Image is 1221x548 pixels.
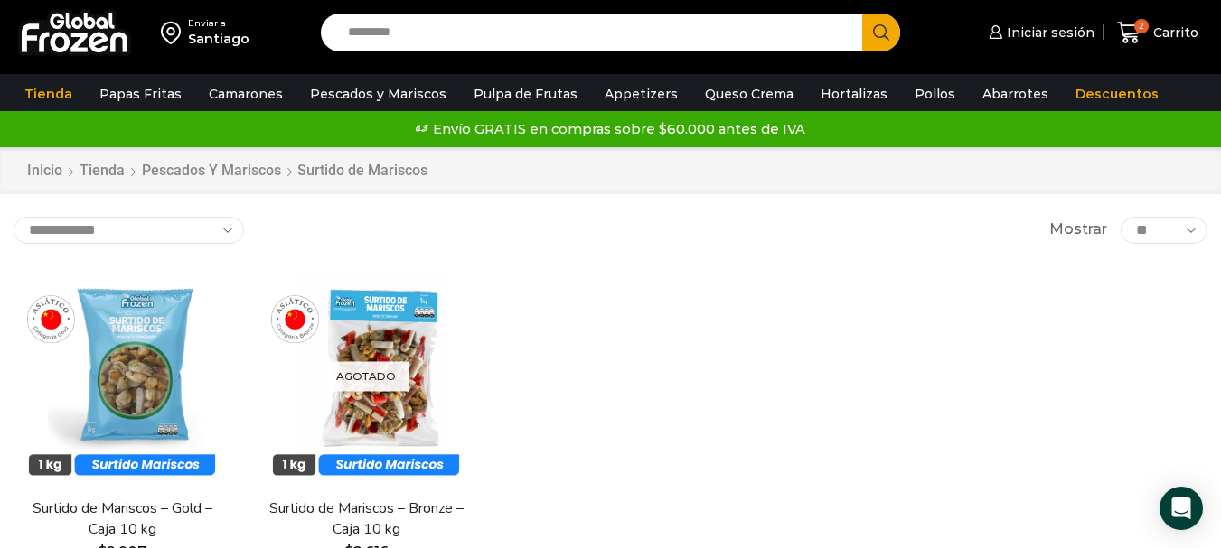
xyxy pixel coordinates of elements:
[15,77,81,111] a: Tienda
[906,77,964,111] a: Pollos
[973,77,1057,111] a: Abarrotes
[188,30,249,48] div: Santiago
[696,77,803,111] a: Queso Crema
[465,77,587,111] a: Pulpa de Frutas
[1134,19,1149,33] span: 2
[26,161,63,181] a: Inicio
[200,77,292,111] a: Camarones
[24,498,220,540] a: Surtido de Mariscos – Gold – Caja 10 kg
[984,14,1094,51] a: Iniciar sesión
[14,217,244,244] select: Pedido de la tienda
[1113,12,1203,54] a: 2 Carrito
[297,162,427,179] h1: Surtido de Mariscos
[1149,23,1198,42] span: Carrito
[26,161,427,181] nav: Breadcrumb
[90,77,191,111] a: Papas Fritas
[79,161,126,181] a: Tienda
[324,361,409,391] p: Agotado
[596,77,687,111] a: Appetizers
[862,14,900,51] button: Search button
[268,498,464,540] a: Surtido de Mariscos – Bronze – Caja 10 kg
[812,77,897,111] a: Hortalizas
[1049,219,1107,240] span: Mostrar
[1066,77,1168,111] a: Descuentos
[301,77,456,111] a: Pescados y Mariscos
[161,17,188,48] img: address-field-icon.svg
[1160,487,1203,530] div: Open Intercom Messenger
[1002,23,1094,42] span: Iniciar sesión
[188,17,249,30] div: Enviar a
[141,161,282,181] a: Pescados y Mariscos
